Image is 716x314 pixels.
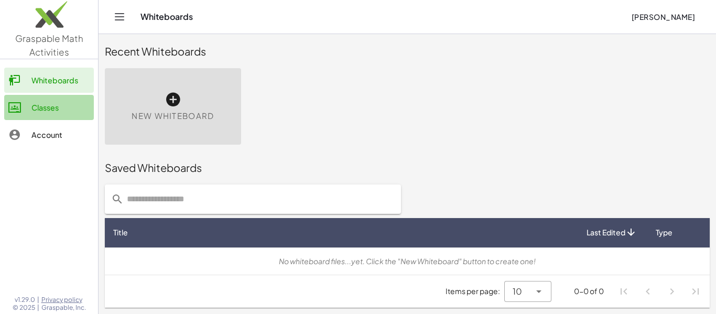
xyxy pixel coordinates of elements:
[446,286,504,297] span: Items per page:
[656,227,672,238] span: Type
[631,12,695,21] span: [PERSON_NAME]
[587,227,625,238] span: Last Edited
[4,95,94,120] a: Classes
[513,285,522,298] span: 10
[623,7,703,26] button: [PERSON_NAME]
[132,110,214,122] span: New Whiteboard
[37,296,39,304] span: |
[37,304,39,312] span: |
[105,44,710,59] div: Recent Whiteboards
[31,74,90,86] div: Whiteboards
[15,33,83,58] span: Graspable Math Activities
[4,122,94,147] a: Account
[41,304,86,312] span: Graspable, Inc.
[4,68,94,93] a: Whiteboards
[41,296,86,304] a: Privacy policy
[111,193,124,205] i: prepended action
[111,8,128,25] button: Toggle navigation
[113,227,128,238] span: Title
[15,296,35,304] span: v1.29.0
[31,101,90,114] div: Classes
[113,256,701,267] div: No whiteboard files...yet. Click the "New Whiteboard" button to create one!
[13,304,35,312] span: © 2025
[105,160,710,175] div: Saved Whiteboards
[574,286,604,297] div: 0-0 of 0
[31,128,90,141] div: Account
[612,279,708,304] nav: Pagination Navigation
